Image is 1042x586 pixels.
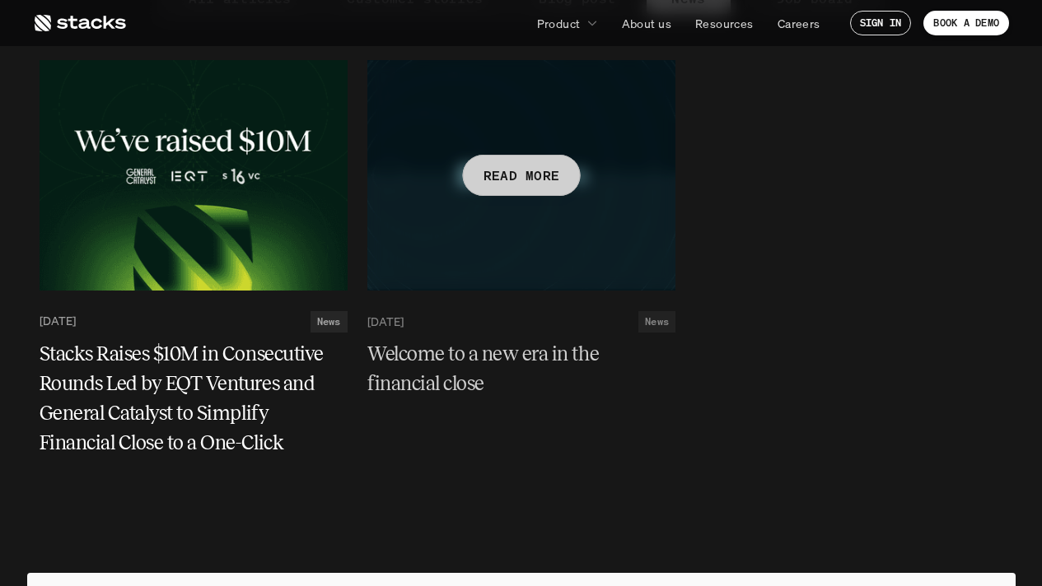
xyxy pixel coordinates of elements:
h5: Stacks Raises $10M in Consecutive Rounds Led by EQT Ventures and General Catalyst to Simplify Fin... [40,339,328,458]
p: SIGN IN [860,17,902,29]
a: Welcome to a new era in the financial close [367,339,675,398]
a: Resources [685,8,764,38]
p: [DATE] [40,314,76,328]
a: Stacks Raises $10M in Consecutive Rounds Led by EQT Ventures and General Catalyst to Simplify Fin... [40,339,348,458]
p: Careers [778,15,820,32]
p: Resources [695,15,754,32]
p: About us [622,15,671,32]
a: [DATE]News [40,311,348,333]
a: About us [612,8,681,38]
h5: Welcome to a new era in the financial close [367,339,656,398]
a: READ MORE [367,60,675,291]
p: [DATE] [367,314,404,328]
h2: News [645,316,669,328]
p: READ MORE [483,163,559,187]
p: Product [537,15,581,32]
a: Careers [768,8,830,38]
h2: News [317,316,341,328]
a: SIGN IN [850,11,912,35]
a: Privacy Policy [247,74,318,87]
a: [DATE]News [367,311,675,333]
a: BOOK A DEMO [923,11,1009,35]
p: BOOK A DEMO [933,17,999,29]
